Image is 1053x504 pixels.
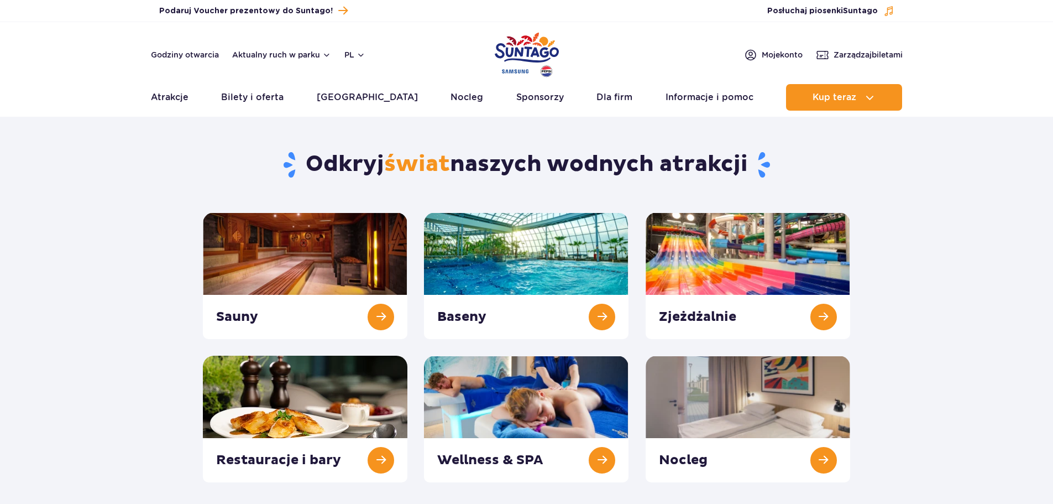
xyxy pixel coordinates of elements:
[159,6,333,17] span: Podaruj Voucher prezentowy do Suntago!
[786,84,902,111] button: Kup teraz
[232,50,331,59] button: Aktualny ruch w parku
[151,49,219,60] a: Godziny otwarcia
[450,84,483,111] a: Nocleg
[516,84,564,111] a: Sponsorzy
[495,28,559,79] a: Park of Poland
[666,84,753,111] a: Informacje i pomoc
[813,92,856,102] span: Kup teraz
[596,84,632,111] a: Dla firm
[159,3,348,18] a: Podaruj Voucher prezentowy do Suntago!
[384,150,450,178] span: świat
[203,150,850,179] h1: Odkryj naszych wodnych atrakcji
[221,84,284,111] a: Bilety i oferta
[151,84,188,111] a: Atrakcje
[744,48,803,61] a: Mojekonto
[344,49,365,60] button: pl
[834,49,903,60] span: Zarządzaj biletami
[816,48,903,61] a: Zarządzajbiletami
[762,49,803,60] span: Moje konto
[767,6,894,17] button: Posłuchaj piosenkiSuntago
[317,84,418,111] a: [GEOGRAPHIC_DATA]
[843,7,878,15] span: Suntago
[767,6,878,17] span: Posłuchaj piosenki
